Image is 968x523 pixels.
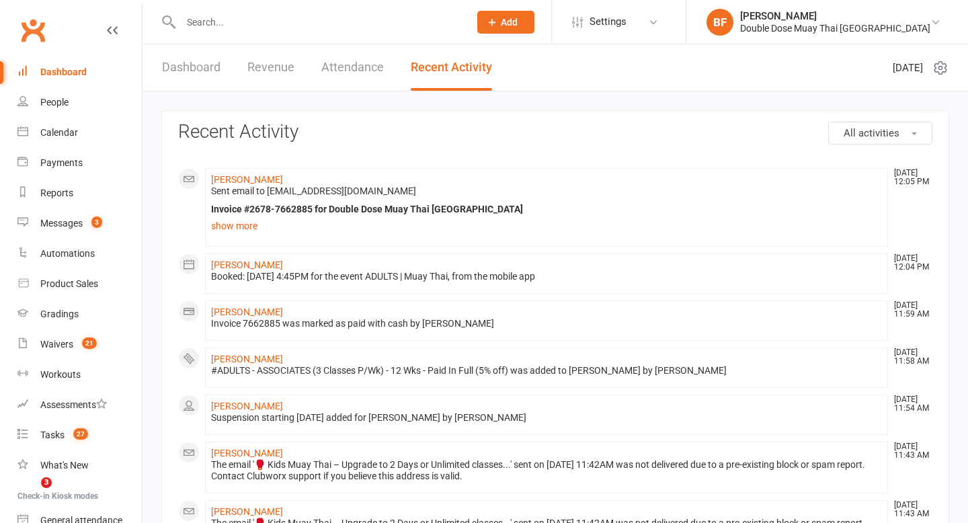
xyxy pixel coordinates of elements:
[828,122,932,145] button: All activities
[211,216,882,235] a: show more
[40,127,78,138] div: Calendar
[40,309,79,319] div: Gradings
[73,428,88,440] span: 27
[40,339,73,350] div: Waivers
[40,218,83,229] div: Messages
[40,430,65,440] div: Tasks
[211,271,882,282] div: Booked: [DATE] 4:45PM for the event ADULTS | Muay Thai, from the mobile app
[211,259,283,270] a: [PERSON_NAME]
[211,307,283,317] a: [PERSON_NAME]
[17,269,142,299] a: Product Sales
[17,148,142,178] a: Payments
[162,44,220,91] a: Dashboard
[17,420,142,450] a: Tasks 27
[211,448,283,458] a: [PERSON_NAME]
[17,450,142,481] a: What's New
[82,337,97,349] span: 21
[40,460,89,471] div: What's New
[178,122,932,143] h3: Recent Activity
[17,239,142,269] a: Automations
[321,44,384,91] a: Attendance
[887,169,932,186] time: [DATE] 12:05 PM
[887,395,932,413] time: [DATE] 11:54 AM
[211,412,882,424] div: Suspension starting [DATE] added for [PERSON_NAME] by [PERSON_NAME]
[211,318,882,329] div: Invoice 7662885 was marked as paid with cash by [PERSON_NAME]
[501,17,518,28] span: Add
[17,87,142,118] a: People
[893,60,923,76] span: [DATE]
[13,477,46,510] iframe: Intercom live chat
[211,401,283,411] a: [PERSON_NAME]
[707,9,733,36] div: BF
[211,204,882,215] div: Invoice #2678-7662885 for Double Dose Muay Thai [GEOGRAPHIC_DATA]
[40,278,98,289] div: Product Sales
[17,118,142,148] a: Calendar
[40,369,81,380] div: Workouts
[40,188,73,198] div: Reports
[211,506,283,517] a: [PERSON_NAME]
[887,501,932,518] time: [DATE] 11:43 AM
[17,299,142,329] a: Gradings
[887,301,932,319] time: [DATE] 11:59 AM
[40,248,95,259] div: Automations
[40,67,87,77] div: Dashboard
[740,22,930,34] div: Double Dose Muay Thai [GEOGRAPHIC_DATA]
[17,360,142,390] a: Workouts
[211,186,416,196] span: Sent email to [EMAIL_ADDRESS][DOMAIN_NAME]
[211,365,882,376] div: #ADULTS - ASSOCIATES (3 Classes P/Wk) - 12 Wks - Paid In Full (5% off) was added to [PERSON_NAME]...
[887,442,932,460] time: [DATE] 11:43 AM
[41,477,52,488] span: 3
[887,254,932,272] time: [DATE] 12:04 PM
[247,44,294,91] a: Revenue
[17,329,142,360] a: Waivers 21
[887,348,932,366] time: [DATE] 11:58 AM
[844,127,899,139] span: All activities
[40,97,69,108] div: People
[177,13,460,32] input: Search...
[411,44,492,91] a: Recent Activity
[17,208,142,239] a: Messages 3
[477,11,534,34] button: Add
[17,178,142,208] a: Reports
[211,354,283,364] a: [PERSON_NAME]
[16,13,50,47] a: Clubworx
[211,174,283,185] a: [PERSON_NAME]
[40,157,83,168] div: Payments
[17,57,142,87] a: Dashboard
[40,399,107,410] div: Assessments
[17,390,142,420] a: Assessments
[211,459,882,482] div: The email '🥊 Kids Muay Thai – Upgrade to 2 Days or Unlimited classes...' sent on [DATE] 11:42AM w...
[590,7,627,37] span: Settings
[91,216,102,228] span: 3
[740,10,930,22] div: [PERSON_NAME]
